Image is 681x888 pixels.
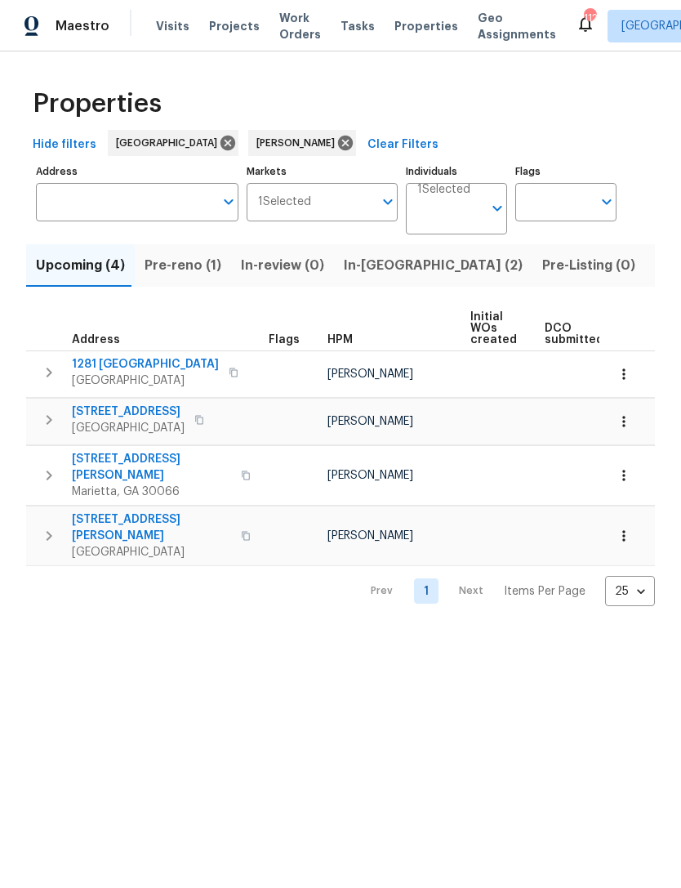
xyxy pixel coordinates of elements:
span: Work Orders [279,10,321,42]
span: Pre-reno (1) [145,254,221,277]
span: [PERSON_NAME] [327,530,413,542]
span: Visits [156,18,189,34]
span: Hide filters [33,135,96,155]
a: Goto page 1 [414,578,438,604]
label: Individuals [406,167,507,176]
span: Projects [209,18,260,34]
div: [PERSON_NAME] [248,130,356,156]
span: Properties [394,18,458,34]
span: [GEOGRAPHIC_DATA] [72,373,219,389]
span: Address [72,334,120,346]
span: Clear Filters [367,135,438,155]
span: Geo Assignments [478,10,556,42]
label: Markets [247,167,398,176]
span: [GEOGRAPHIC_DATA] [116,135,224,151]
nav: Pagination Navigation [355,576,655,606]
span: [STREET_ADDRESS][PERSON_NAME] [72,451,231,484]
span: In-[GEOGRAPHIC_DATA] (2) [344,254,523,277]
span: Upcoming (4) [36,254,125,277]
span: 1 Selected [417,183,470,197]
button: Hide filters [26,130,103,160]
p: Items Per Page [504,583,585,600]
span: HPM [327,334,353,346]
span: Properties [33,96,162,112]
span: Initial WOs created [470,311,517,346]
div: 112 [584,10,595,26]
span: Maestro [56,18,109,34]
span: [GEOGRAPHIC_DATA] [72,420,185,436]
button: Open [217,190,240,213]
span: Flags [269,334,300,346]
span: [PERSON_NAME] [327,368,413,380]
span: [GEOGRAPHIC_DATA] [72,544,231,560]
span: [PERSON_NAME] [256,135,341,151]
div: [GEOGRAPHIC_DATA] [108,130,238,156]
span: In-review (0) [241,254,324,277]
span: [PERSON_NAME] [327,416,413,427]
button: Clear Filters [361,130,445,160]
span: 1 Selected [258,195,311,209]
button: Open [376,190,399,213]
span: Pre-Listing (0) [542,254,635,277]
span: Marietta, GA 30066 [72,484,231,500]
span: Tasks [340,20,375,32]
button: Open [595,190,618,213]
label: Flags [515,167,616,176]
label: Address [36,167,238,176]
div: 25 [605,570,655,613]
span: [PERSON_NAME] [327,470,413,481]
span: 1281 [GEOGRAPHIC_DATA] [72,356,219,373]
button: Open [486,197,509,220]
span: [STREET_ADDRESS][PERSON_NAME] [72,511,231,544]
span: [STREET_ADDRESS] [72,404,185,420]
span: DCO submitted [545,323,603,346]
